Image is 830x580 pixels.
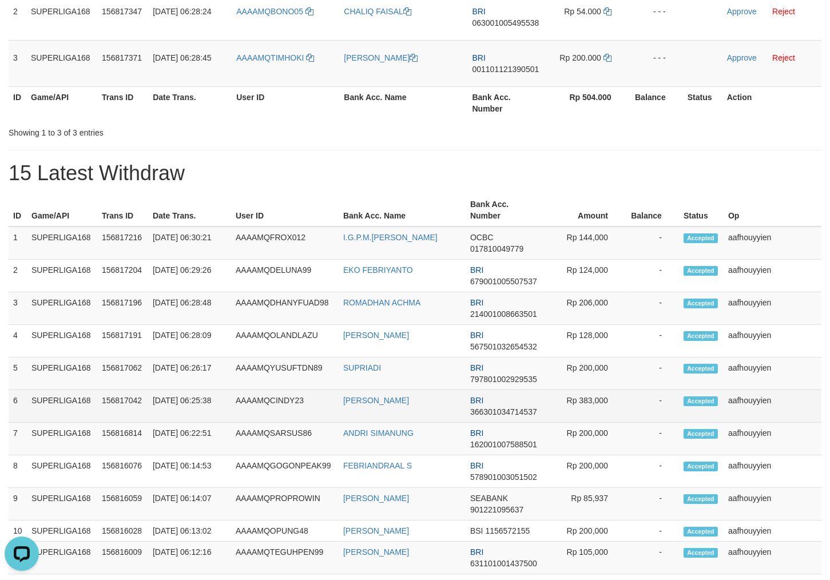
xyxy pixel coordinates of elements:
span: Accepted [684,266,718,276]
span: BRI [470,461,483,470]
td: AAAAMQOPUNG48 [231,521,339,542]
th: Status [679,194,724,227]
td: 2 [9,260,27,292]
span: Copy 001101121390501 to clipboard [472,65,539,74]
a: AAAAMQTIMHOKI [236,53,314,62]
span: 156817347 [102,7,142,16]
span: BRI [470,363,483,372]
div: Showing 1 to 3 of 3 entries [9,122,337,138]
span: Accepted [684,462,718,471]
th: Date Trans. [148,86,232,119]
td: Rp 383,000 [544,390,625,423]
td: Rp 85,937 [544,488,625,521]
span: Accepted [684,233,718,243]
td: 156816814 [97,423,148,455]
td: - [625,325,679,357]
span: Accepted [684,548,718,558]
a: FEBRIANDRAAL S [343,461,412,470]
a: AAAAMQBONO05 [236,7,313,16]
a: SUPRIADI [343,363,381,372]
th: Action [722,86,821,119]
span: BRI [472,53,486,62]
td: aafhouyyien [724,292,821,325]
td: SUPERLIGA168 [27,423,97,455]
td: 156816059 [97,488,148,521]
th: Game/API [26,86,97,119]
td: 156817204 [97,260,148,292]
td: aafhouyyien [724,260,821,292]
td: 3 [9,292,27,325]
td: aafhouyyien [724,521,821,542]
span: OCBC [470,233,493,242]
span: Copy 797801002929535 to clipboard [470,375,537,384]
span: Accepted [684,299,718,308]
span: Copy 901221095637 to clipboard [470,505,523,514]
td: Rp 124,000 [544,260,625,292]
td: [DATE] 06:14:53 [148,455,231,488]
td: 7 [9,423,27,455]
span: BRI [470,331,483,340]
span: AAAAMQTIMHOKI [236,53,304,62]
td: Rp 200,000 [544,423,625,455]
td: SUPERLIGA168 [27,357,97,390]
td: - [625,488,679,521]
a: Approve [727,53,757,62]
button: Open LiveChat chat widget [5,5,39,39]
td: AAAAMQGOGONPEAK99 [231,455,339,488]
span: BRI [470,396,483,405]
span: BRI [470,428,483,438]
span: Copy 679001005507537 to clipboard [470,277,537,286]
td: - [625,260,679,292]
td: AAAAMQDHANYFUAD98 [231,292,339,325]
th: Bank Acc. Name [339,194,466,227]
td: [DATE] 06:14:07 [148,488,231,521]
span: BRI [470,547,483,557]
td: - [625,455,679,488]
a: [PERSON_NAME] [343,547,409,557]
a: Copy 54000 to clipboard [603,7,611,16]
td: Rp 128,000 [544,325,625,357]
th: Bank Acc. Number [466,194,544,227]
a: Reject [772,53,795,62]
td: [DATE] 06:22:51 [148,423,231,455]
td: SUPERLIGA168 [26,40,97,86]
td: SUPERLIGA168 [27,455,97,488]
span: Copy 162001007588501 to clipboard [470,440,537,449]
td: - [625,521,679,542]
td: SUPERLIGA168 [27,227,97,260]
td: aafhouyyien [724,357,821,390]
td: SUPERLIGA168 [27,390,97,423]
td: SUPERLIGA168 [27,260,97,292]
td: aafhouyyien [724,423,821,455]
td: Rp 206,000 [544,292,625,325]
td: aafhouyyien [724,488,821,521]
span: Accepted [684,429,718,439]
span: BRI [470,298,483,307]
th: Trans ID [97,86,148,119]
th: User ID [232,86,339,119]
th: Op [724,194,821,227]
span: Copy 366301034714537 to clipboard [470,407,537,416]
th: Bank Acc. Number [468,86,547,119]
span: 156817371 [102,53,142,62]
span: BSI [470,526,483,535]
td: aafhouyyien [724,542,821,574]
a: ROMADHAN ACHMA [343,298,420,307]
th: Amount [544,194,625,227]
td: 156816028 [97,521,148,542]
span: BRI [472,7,486,16]
th: ID [9,194,27,227]
td: 10 [9,521,27,542]
span: Copy 063001005495538 to clipboard [472,18,539,27]
td: 156817196 [97,292,148,325]
td: - [625,227,679,260]
td: Rp 200,000 [544,521,625,542]
span: Accepted [684,331,718,341]
td: Rp 200,000 [544,455,625,488]
a: Reject [772,7,795,16]
th: ID [9,86,26,119]
span: SEABANK [470,494,508,503]
span: [DATE] 06:28:24 [153,7,211,16]
td: [DATE] 06:28:48 [148,292,231,325]
td: 156816076 [97,455,148,488]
